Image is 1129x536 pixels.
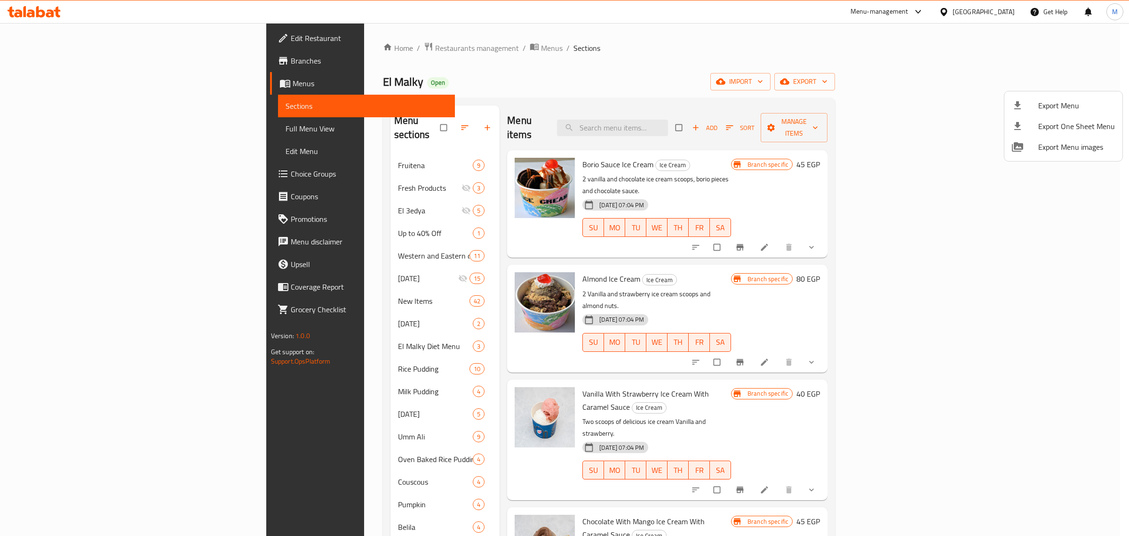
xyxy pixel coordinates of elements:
[1038,100,1115,111] span: Export Menu
[1004,116,1122,137] li: Export one sheet menu items
[1004,137,1122,157] li: Export Menu images
[1004,95,1122,116] li: Export menu items
[1038,121,1115,132] span: Export One Sheet Menu
[1038,141,1115,153] span: Export Menu images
